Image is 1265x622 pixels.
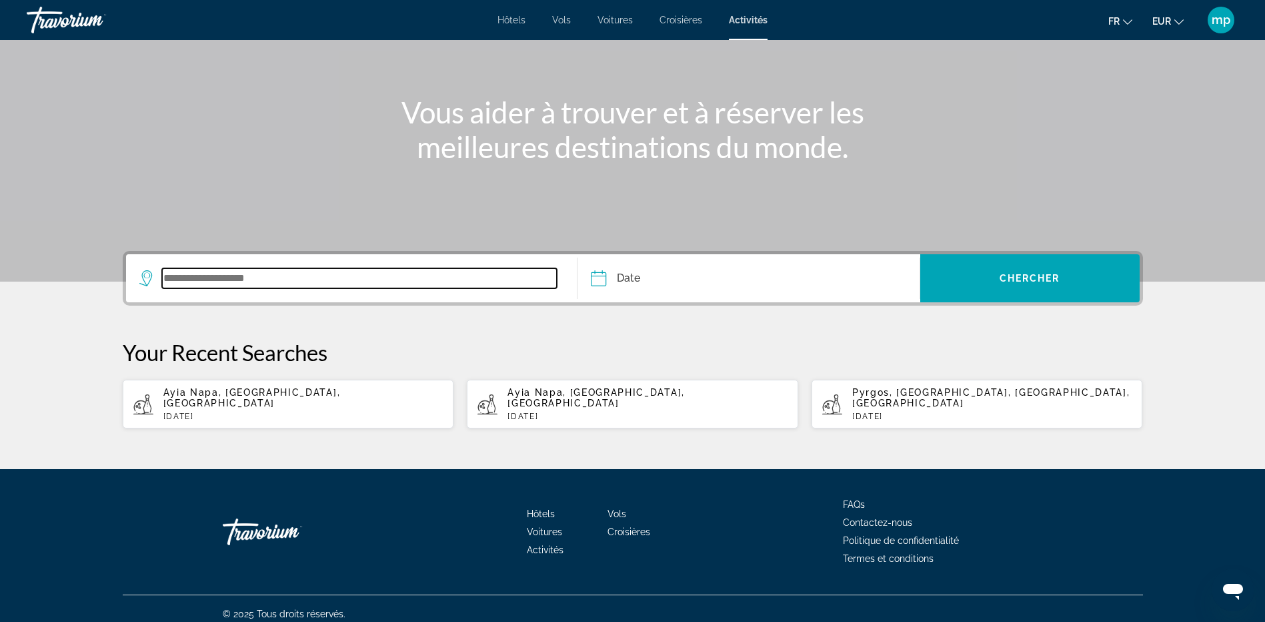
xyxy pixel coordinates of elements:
a: FAQs [843,499,865,510]
span: Ayia Napa, [GEOGRAPHIC_DATA], [GEOGRAPHIC_DATA] [163,387,341,408]
a: Hôtels [497,15,525,25]
a: Termes et conditions [843,553,934,564]
a: Vols [552,15,571,25]
span: Chercher [1000,273,1060,284]
a: Vols [607,509,626,519]
a: Croisières [607,527,650,537]
span: Pyrgos, [GEOGRAPHIC_DATA], [GEOGRAPHIC_DATA], [GEOGRAPHIC_DATA] [852,387,1130,408]
h1: Vous aider à trouver et à réserver les meilleures destinations du monde. [383,95,883,164]
button: Change language [1108,11,1132,31]
span: EUR [1152,16,1171,27]
span: Ayia Napa, [GEOGRAPHIC_DATA], [GEOGRAPHIC_DATA] [507,387,685,408]
p: [DATE] [507,412,788,421]
p: [DATE] [163,412,443,421]
a: Hôtels [527,509,555,519]
p: [DATE] [852,412,1132,421]
span: fr [1108,16,1120,27]
span: © 2025 Tous droits réservés. [223,609,345,619]
a: Politique de confidentialité [843,535,959,546]
a: Voitures [527,527,562,537]
button: Ayia Napa, [GEOGRAPHIC_DATA], [GEOGRAPHIC_DATA][DATE] [123,379,454,429]
button: Date [591,254,919,302]
div: Search widget [126,254,1140,302]
a: Activités [527,545,563,555]
a: Travorium [27,3,160,37]
button: Change currency [1152,11,1184,31]
p: Your Recent Searches [123,339,1143,366]
button: Ayia Napa, [GEOGRAPHIC_DATA], [GEOGRAPHIC_DATA][DATE] [467,379,798,429]
a: Travorium [223,512,356,552]
a: Contactez-nous [843,517,912,528]
a: Activités [729,15,768,25]
button: User Menu [1204,6,1238,34]
a: Croisières [660,15,702,25]
button: Chercher [920,254,1140,302]
span: mp [1212,13,1230,27]
iframe: Bouton de lancement de la fenêtre de messagerie [1212,569,1254,611]
button: Pyrgos, [GEOGRAPHIC_DATA], [GEOGRAPHIC_DATA], [GEOGRAPHIC_DATA][DATE] [812,379,1143,429]
a: Voitures [597,15,633,25]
